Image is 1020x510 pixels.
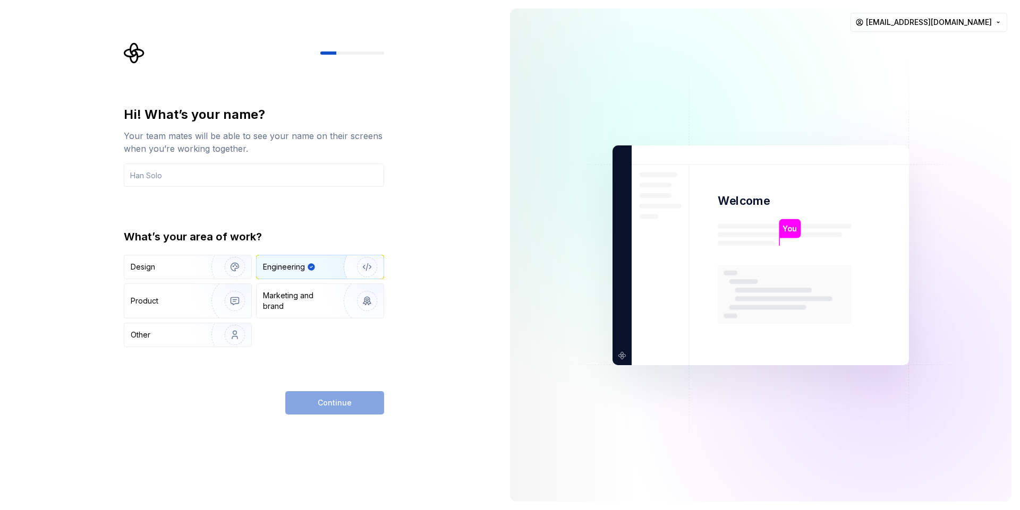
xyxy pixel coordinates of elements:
span: [EMAIL_ADDRESS][DOMAIN_NAME] [866,17,992,28]
div: Marketing and brand [263,290,335,312]
div: Product [131,296,158,306]
div: What’s your area of work? [124,229,384,244]
button: [EMAIL_ADDRESS][DOMAIN_NAME] [851,13,1007,32]
div: Design [131,262,155,272]
div: Hi! What’s your name? [124,106,384,123]
div: Other [131,330,150,340]
div: Engineering [263,262,305,272]
svg: Supernova Logo [124,42,145,64]
div: Your team mates will be able to see your name on their screens when you’re working together. [124,129,384,155]
input: Han Solo [124,163,384,187]
p: You [783,222,797,234]
p: Welcome [718,193,770,209]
